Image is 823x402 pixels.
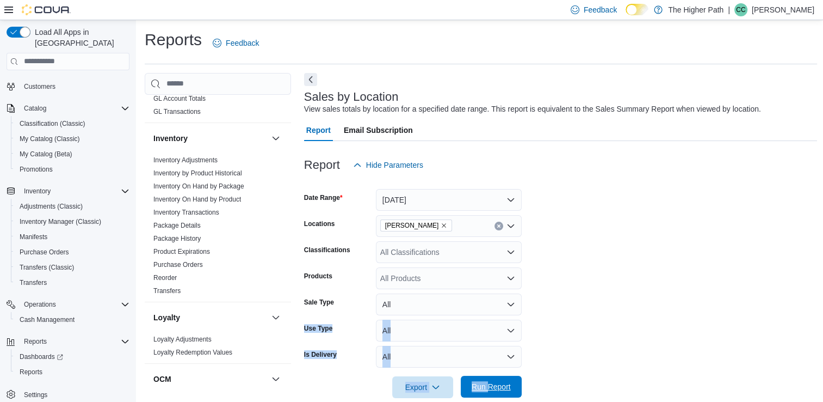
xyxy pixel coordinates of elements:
[15,246,73,259] a: Purchase Orders
[392,376,453,398] button: Export
[380,220,453,232] span: Armstrong
[11,116,134,131] button: Classification (Classic)
[2,386,134,402] button: Settings
[20,368,42,376] span: Reports
[15,200,129,213] span: Adjustments (Classic)
[376,189,522,211] button: [DATE]
[11,131,134,147] button: My Catalog (Classic)
[153,156,218,165] span: Inventory Adjustments
[15,261,78,274] a: Transfers (Classic)
[153,95,206,102] a: GL Account Totals
[20,102,51,115] button: Catalog
[15,246,129,259] span: Purchase Orders
[24,187,51,196] span: Inventory
[2,78,134,94] button: Customers
[20,298,60,311] button: Operations
[145,92,291,123] div: Finance
[366,160,423,170] span: Hide Parameters
[15,163,57,176] a: Promotions
[153,169,242,177] a: Inventory by Product Historical
[153,312,267,323] button: Loyalty
[269,132,282,145] button: Inventory
[736,3,745,16] span: CC
[153,196,241,203] a: Inventory On Hand by Product
[15,313,79,326] a: Cash Management
[208,32,263,54] a: Feedback
[11,214,134,229] button: Inventory Manager (Classic)
[461,376,522,398] button: Run Report
[2,297,134,312] button: Operations
[304,246,350,254] label: Classifications
[441,222,447,229] button: Remove Armstrong from selection in this group
[153,260,203,269] span: Purchase Orders
[20,233,47,241] span: Manifests
[20,135,80,143] span: My Catalog (Classic)
[153,235,201,242] a: Package History
[24,82,55,91] span: Customers
[153,374,171,385] h3: OCM
[472,381,511,392] span: Run Report
[304,90,399,103] h3: Sales by Location
[304,193,343,202] label: Date Range
[15,117,129,130] span: Classification (Classic)
[11,364,134,380] button: Reports
[153,335,212,344] span: Loyalty Adjustments
[20,80,60,93] a: Customers
[153,349,232,356] a: Loyalty Redemption Values
[15,132,129,145] span: My Catalog (Classic)
[153,133,188,144] h3: Inventory
[304,73,317,86] button: Next
[304,159,340,172] h3: Report
[20,298,129,311] span: Operations
[269,373,282,386] button: OCM
[304,350,337,359] label: Is Delivery
[20,102,129,115] span: Catalog
[20,185,129,198] span: Inventory
[15,276,129,289] span: Transfers
[494,222,503,230] button: Clear input
[153,374,267,385] button: OCM
[15,313,129,326] span: Cash Management
[153,247,210,256] span: Product Expirations
[506,248,515,257] button: Open list of options
[269,311,282,324] button: Loyalty
[399,376,447,398] span: Export
[15,261,129,274] span: Transfers (Classic)
[153,208,219,217] span: Inventory Transactions
[24,300,56,309] span: Operations
[153,234,201,243] span: Package History
[304,324,332,333] label: Use Type
[2,334,134,349] button: Reports
[145,29,202,51] h1: Reports
[153,221,201,230] span: Package Details
[153,274,177,282] a: Reorder
[11,245,134,260] button: Purchase Orders
[2,184,134,199] button: Inventory
[15,148,77,161] a: My Catalog (Beta)
[153,182,244,190] a: Inventory On Hand by Package
[11,147,134,162] button: My Catalog (Beta)
[153,94,206,103] span: GL Account Totals
[20,165,53,174] span: Promotions
[20,202,83,211] span: Adjustments (Classic)
[20,217,101,226] span: Inventory Manager (Classic)
[668,3,723,16] p: The Higher Path
[11,349,134,364] a: Dashboards
[11,199,134,214] button: Adjustments (Classic)
[153,222,201,229] a: Package Details
[153,273,177,282] span: Reorder
[306,119,331,141] span: Report
[153,248,210,255] a: Product Expirations
[20,278,47,287] span: Transfers
[752,3,814,16] p: [PERSON_NAME]
[153,133,267,144] button: Inventory
[24,104,46,113] span: Catalog
[153,312,180,323] h3: Loyalty
[11,275,134,290] button: Transfers
[376,346,522,368] button: All
[22,4,71,15] img: Cova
